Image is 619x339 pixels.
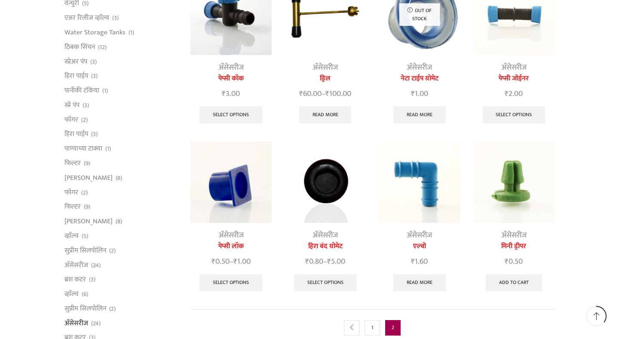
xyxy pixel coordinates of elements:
span: – [190,256,272,268]
a: फिल्टर [64,200,81,214]
a: अ‍ॅसेसरीज [313,61,338,74]
a: हिरा बंद ग्रोमेट [285,241,366,252]
a: Select options for “हिरा बंद ग्रोमेट” [294,274,357,291]
a: नेटा टाईप ग्रोमेट [379,74,460,84]
p: Out of stock [399,3,440,26]
a: स्प्रेअर पंप [64,54,87,69]
span: (12) [98,43,107,52]
span: (2) [81,188,88,197]
span: (3) [83,101,89,110]
a: Read more about “नेटा टाईप ग्रोमेट” [393,106,446,123]
a: मिनी ड्रीपर [473,241,555,252]
span: Page 2 [385,320,401,336]
bdi: 1.00 [411,87,428,100]
a: सुप्रीम सिलपोलिन [64,243,106,258]
a: अ‍ॅसेसरीज [501,229,527,242]
span: (8) [116,174,122,182]
a: Page 1 [365,320,380,336]
a: अ‍ॅसेसरीज [313,229,338,242]
bdi: 1.00 [233,255,251,268]
span: (2) [109,305,116,313]
span: (9) [84,159,90,168]
a: Select options for “ड्रिल” [299,106,352,123]
bdi: 100.00 [325,87,351,100]
bdi: 5.00 [327,255,345,268]
span: ₹ [305,255,309,268]
bdi: 0.50 [211,255,230,268]
a: सुप्रीम सिलपोलिन [64,301,106,316]
span: ₹ [299,87,303,100]
a: Select options for “पेप्सी कॉक” [199,106,262,123]
a: Add to cart: “मिनी ड्रीपर” [486,274,542,291]
a: फॉगर [64,185,78,200]
span: ₹ [411,255,415,268]
span: (3) [91,130,98,139]
span: (1) [105,145,111,153]
span: ₹ [211,255,215,268]
a: अ‍ॅसेसरीज [407,61,432,74]
span: (5) [82,232,88,240]
a: ठिबक सिंचन [64,40,95,54]
a: पानीकी टंकिया [64,83,99,98]
bdi: 0.80 [305,255,323,268]
a: [PERSON_NAME] [64,214,113,229]
a: Water Storage Tanks [64,25,126,40]
span: (2) [81,116,88,124]
span: ₹ [325,87,329,100]
a: पेप्सी कॉक [190,74,272,84]
span: (8) [116,217,122,226]
bdi: 1.60 [411,255,428,268]
a: पाण्याच्या टाक्या [64,142,102,156]
a: अ‍ॅसेसरीज [218,229,244,242]
a: एल्बो [379,241,460,252]
a: पेप्सी लॉक [190,241,272,252]
a: व्हाॅल्व [64,287,79,302]
span: (9) [84,203,90,211]
bdi: 2.00 [505,87,523,100]
span: – [285,256,366,268]
img: पेप्सी लॉक [190,142,272,223]
span: – [285,88,366,100]
img: Heera Lateral Closed Grommets [285,142,366,223]
span: (3) [89,275,95,284]
a: अ‍ॅसेसरीज [501,61,527,74]
a: स्प्रे पंप [64,98,80,112]
a: Select options for “पेप्सी लॉक” [199,274,262,291]
span: (2) [109,247,116,255]
span: ₹ [233,255,237,268]
a: ब्रश कटर [64,272,86,287]
span: (24) [91,319,101,328]
a: अ‍ॅसेसरीज [64,258,88,272]
bdi: 60.00 [299,87,322,100]
bdi: 3.00 [222,87,240,100]
span: (1) [102,86,108,95]
span: (6) [82,290,88,299]
span: ₹ [505,87,509,100]
span: (3) [112,14,119,22]
a: एअर रिलीज व्हाॅल्व [64,11,109,25]
span: (3) [91,72,98,80]
a: अ‍ॅसेसरीज [407,229,432,242]
a: Select options for “पेप्सी जोईनर” [483,106,545,123]
a: हिरा पाईप [64,127,88,142]
a: व्हाॅल्व [64,228,79,243]
a: फॉगर [64,112,78,127]
img: मिनी ड्रीपर [473,142,555,223]
span: ₹ [222,87,226,100]
span: (24) [91,261,101,270]
a: हिरा पाईप [64,69,88,83]
span: (3) [90,58,97,66]
a: ड्रिल [285,74,366,84]
a: फिल्टर [64,156,81,171]
a: अ‍ॅसेसरीज [218,61,244,74]
a: Select options for “एल्बो” [393,274,446,291]
img: एल्बो [379,142,460,223]
span: ₹ [411,87,415,100]
a: अ‍ॅसेसरीज [64,316,88,330]
a: [PERSON_NAME] [64,170,113,185]
bdi: 0.50 [505,255,523,268]
span: ₹ [505,255,509,268]
a: पेप्सी जोईनर [473,74,555,84]
span: ₹ [327,255,331,268]
span: (1) [129,28,134,37]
